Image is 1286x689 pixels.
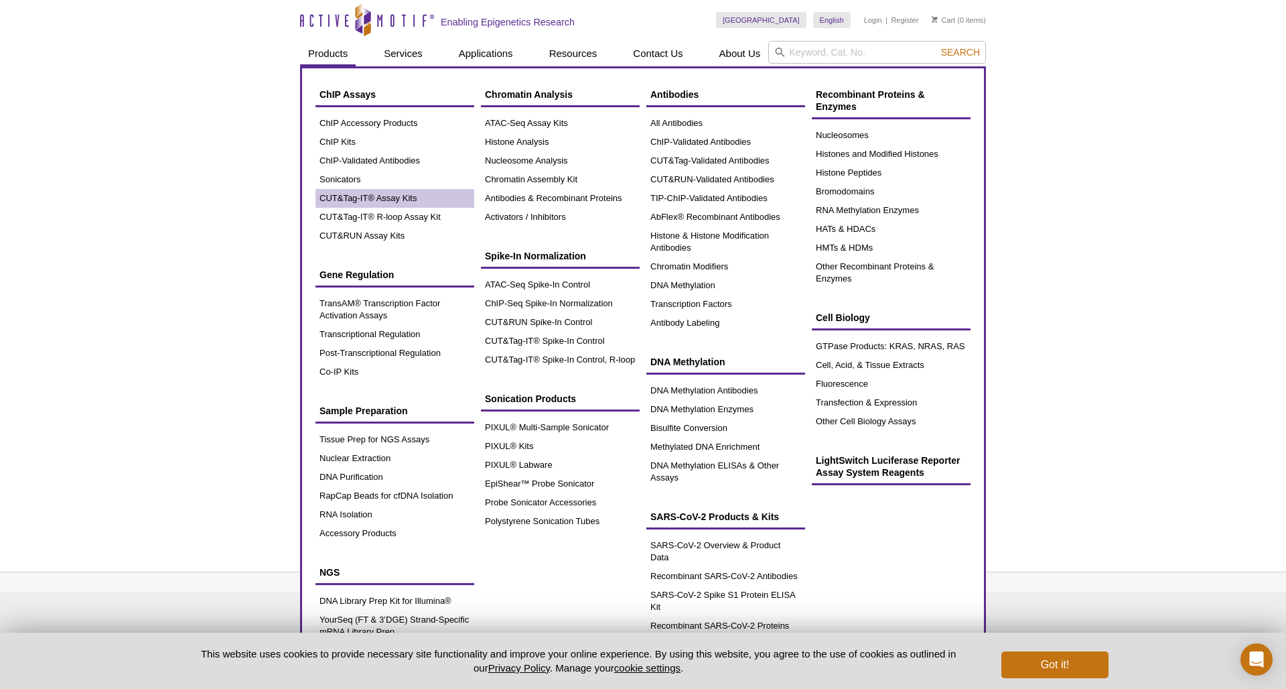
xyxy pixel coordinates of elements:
a: Privacy Policy [488,662,550,674]
a: HMTs & HDMs [812,239,971,257]
a: Sample Preparation [315,398,474,424]
a: SARS-CoV-2 Spike S1 Protein ELISA Kit [646,586,805,617]
li: (0 items) [932,12,986,28]
button: Search [937,46,984,58]
input: Keyword, Cat. No. [768,41,986,64]
p: This website uses cookies to provide necessary site functionality and improve your online experie... [177,647,979,675]
a: Bromodomains [812,182,971,201]
a: DNA Methylation [646,349,805,375]
h2: Enabling Epigenetics Research [441,16,575,28]
a: About Us [711,41,769,66]
span: DNA Methylation [650,357,725,367]
a: PIXUL® Labware [481,456,640,475]
button: Got it! [1001,651,1109,678]
a: NGS [315,560,474,585]
a: Contact Us [625,41,691,66]
span: ChIP Assays [319,89,376,100]
a: Applications [451,41,521,66]
a: DNA Methylation Antibodies [646,381,805,400]
a: CUT&Tag-IT® Assay Kits [315,189,474,208]
span: Search [941,47,980,58]
a: YourSeq (FT & 3’DGE) Strand-Specific mRNA Library Prep [315,611,474,641]
a: Transcription Factors [646,295,805,314]
a: Nucleosomes [812,126,971,145]
a: Fluorescence [812,375,971,393]
span: Sample Preparation [319,405,408,416]
a: ATAC-Seq Assay Kits [481,114,640,133]
a: Recombinant SARS-CoV-2 Proteins [646,617,805,635]
a: RNA Isolation [315,505,474,524]
a: Probe Sonicator Accessories [481,493,640,512]
a: ATAC-Seq Spike-In Control [481,275,640,294]
a: Polystyrene Sonication Tubes [481,512,640,531]
a: TIP-ChIP-Validated Antibodies [646,189,805,208]
a: Other Recombinant Proteins & Enzymes [812,257,971,288]
a: ChIP Accessory Products [315,114,474,133]
a: SARS-CoV-2 Products & Kits [646,504,805,529]
a: Antibodies & Recombinant Proteins [481,189,640,208]
span: LightSwitch Luciferase Reporter Assay System Reagents [816,455,960,478]
span: Antibodies [650,89,699,100]
a: CUT&Tag-Validated Antibodies [646,151,805,170]
a: Products [300,41,356,66]
a: Bisulfite Conversion [646,419,805,438]
a: SARS-CoV-2 Overview & Product Data [646,536,805,567]
a: DNA Methylation Enzymes [646,400,805,419]
a: AbFlex® Recombinant Antibodies [646,208,805,227]
span: NGS [319,567,340,578]
a: PIXUL® Kits [481,437,640,456]
a: Histone Analysis [481,133,640,151]
a: Cell, Acid, & Tissue Extracts [812,356,971,375]
a: ChIP Kits [315,133,474,151]
a: CUT&RUN Spike-In Control [481,313,640,332]
a: Transfection & Expression [812,393,971,412]
a: RapCap Beads for cfDNA Isolation [315,487,474,505]
a: Histones and Modified Histones [812,145,971,164]
a: ChIP-Validated Antibodies [315,151,474,170]
a: Sonicators [315,170,474,189]
a: Login [864,15,882,25]
a: CUT&RUN-Validated Antibodies [646,170,805,189]
a: DNA Purification [315,468,474,487]
a: DNA Library Prep Kit for Illumina® [315,592,474,611]
a: Other Cell Biology Assays [812,412,971,431]
a: Sonication Products [481,386,640,412]
a: ChIP-Seq Spike-In Normalization [481,294,640,313]
a: CUT&Tag-IT® Spike-In Control [481,332,640,351]
a: RNA Methylation Enzymes [812,201,971,220]
a: Cell Biology [812,305,971,330]
span: Chromatin Analysis [485,89,573,100]
a: All Antibodies [646,114,805,133]
li: | [885,12,887,28]
a: Cart [932,15,955,25]
a: Activators / Inhibitors [481,208,640,227]
a: Accessory Products [315,524,474,543]
a: ChIP-Validated Antibodies [646,133,805,151]
a: EpiShear™ Probe Sonicator [481,475,640,493]
a: Recombinant Proteins & Enzymes [812,82,971,119]
a: Co-IP Kits [315,363,474,381]
a: Resources [541,41,605,66]
a: LightSwitch Luciferase Reporter Assay System Reagents [812,448,971,485]
span: Gene Regulation [319,269,394,280]
a: Histone & Histone Modification Antibodies [646,227,805,257]
button: cookie settings [614,662,681,674]
span: SARS-CoV-2 Products & Kits [650,511,779,522]
a: CUT&Tag-IT® R-loop Assay Kit [315,208,474,227]
span: Sonication Products [485,393,576,404]
a: Chromatin Assembly Kit [481,170,640,189]
a: TransAM® Transcription Factor Activation Assays [315,294,474,325]
a: Gene Regulation [315,262,474,288]
a: Register [891,15,918,25]
a: Histone Peptides [812,164,971,182]
span: Recombinant Proteins & Enzymes [816,89,925,112]
a: Methylated DNA Enrichment [646,438,805,456]
a: Chromatin Modifiers [646,257,805,276]
a: Nucleosome Analysis [481,151,640,170]
a: Spike-In Normalization [481,243,640,269]
a: GTPase Products: KRAS, NRAS, RAS [812,337,971,356]
span: Spike-In Normalization [485,251,586,261]
a: [GEOGRAPHIC_DATA] [716,12,806,28]
a: Antibodies [646,82,805,107]
a: Recombinant SARS-CoV-2 Antibodies [646,567,805,586]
